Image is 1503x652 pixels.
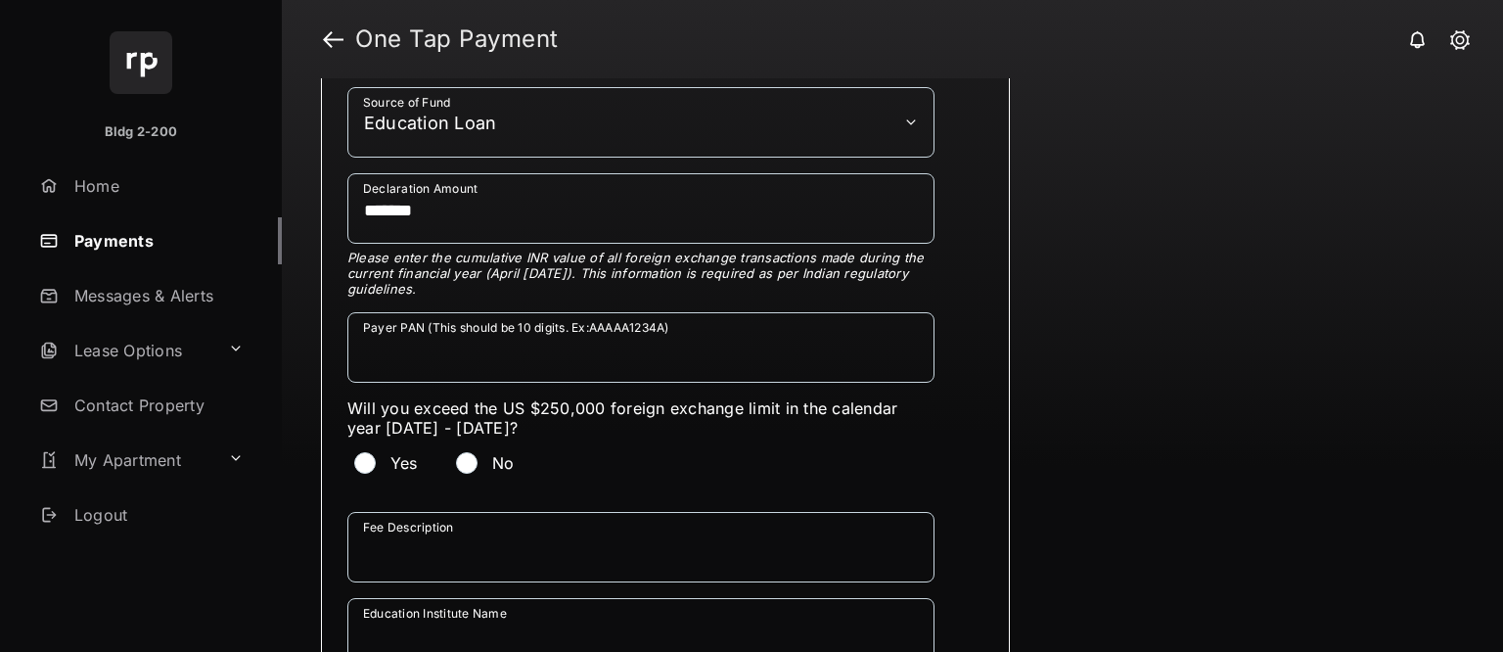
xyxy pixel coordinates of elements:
[492,453,515,473] label: No
[31,437,220,484] a: My Apartment
[390,453,418,473] label: Yes
[31,382,282,429] a: Contact Property
[31,163,282,210] a: Home
[347,398,934,438] label: Will you exceed the US $250,000 foreign exchange limit in the calendar year [DATE] - [DATE]?
[110,31,172,94] img: svg+xml;base64,PHN2ZyB4bWxucz0iaHR0cDovL3d3dy53My5vcmcvMjAwMC9zdmciIHdpZHRoPSI2NCIgaGVpZ2h0PSI2NC...
[31,217,282,264] a: Payments
[31,272,282,319] a: Messages & Alerts
[355,27,559,51] strong: One Tap Payment
[105,122,177,142] p: Bldg 2-200
[31,491,282,538] a: Logout
[347,250,934,297] span: Please enter the cumulative INR value of all foreign exchange transactions made during the curren...
[31,327,220,374] a: Lease Options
